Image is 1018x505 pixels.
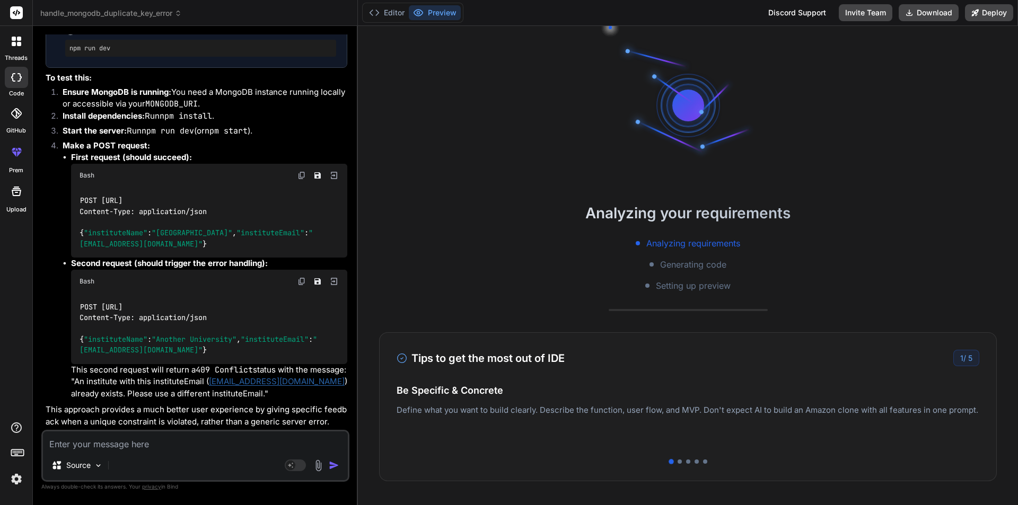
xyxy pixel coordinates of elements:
strong: Install dependencies: [63,111,145,121]
span: privacy [142,483,161,490]
code: npm run dev [142,126,194,136]
span: Bash [80,171,94,180]
strong: First request (should succeed): [71,152,192,162]
span: "instituteEmail" [236,228,304,238]
strong: Second request (should trigger the error handling): [71,258,268,268]
div: / [953,350,979,366]
label: code [9,89,24,98]
code: 409 Conflict [196,365,253,375]
p: Always double-check its answers. Your in Bind [41,482,349,492]
img: copy [297,277,306,286]
label: Upload [6,205,27,214]
code: npm install [160,111,212,121]
img: Pick Models [94,461,103,470]
button: Save file [310,274,325,289]
h4: Be Specific & Concrete [397,383,979,397]
img: settings [7,470,25,488]
img: Open in Browser [329,171,339,180]
h3: Tips to get the most out of IDE [397,350,565,366]
li: You need a MongoDB instance running locally or accessible via your . [54,86,347,110]
label: GitHub [6,126,26,135]
strong: Start the server: [63,126,127,136]
button: Save file [310,168,325,183]
li: Run . [54,110,347,125]
span: "instituteEmail" [241,334,309,344]
p: Source [66,460,91,471]
label: threads [5,54,28,63]
strong: To test this: [46,73,92,83]
li: Run (or ). [54,125,347,140]
div: Discord Support [762,4,832,21]
span: "instituteName" [84,334,147,344]
button: Preview [409,5,461,20]
img: attachment [312,459,324,472]
button: Editor [365,5,409,20]
h2: Analyzing your requirements [358,202,1018,224]
img: Open in Browser [329,277,339,286]
code: npm start [205,126,248,136]
span: "[EMAIL_ADDRESS][DOMAIN_NAME]" [80,334,317,355]
strong: Ensure MongoDB is running: [63,87,171,97]
span: "[GEOGRAPHIC_DATA]" [152,228,232,238]
span: 1 [960,353,963,362]
code: MONGODB_URI [145,99,198,109]
span: "instituteName" [84,228,147,238]
button: Download [899,4,959,21]
code: POST [URL] Content-Type: application/json { : , : } [80,302,317,356]
span: Analyzing requirements [646,237,740,250]
button: Invite Team [839,4,892,21]
a: [EMAIL_ADDRESS][DOMAIN_NAME] [209,376,345,386]
pre: npm run dev [69,44,332,52]
span: handle_mongodb_duplicate_key_error [40,8,182,19]
img: icon [329,460,339,471]
button: Deploy [965,4,1013,21]
p: This approach provides a much better user experience by giving specific feedback when a unique co... [46,404,347,428]
img: copy [297,171,306,180]
strong: Make a POST request: [63,140,150,150]
li: This second request will return a status with the message: "An institute with this instituteEmail... [71,258,347,400]
span: Bash [80,277,94,286]
span: 5 [968,353,972,362]
span: Generating code [660,258,726,271]
span: Setting up preview [656,279,731,292]
label: prem [9,166,23,175]
span: "Another University" [152,334,236,344]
